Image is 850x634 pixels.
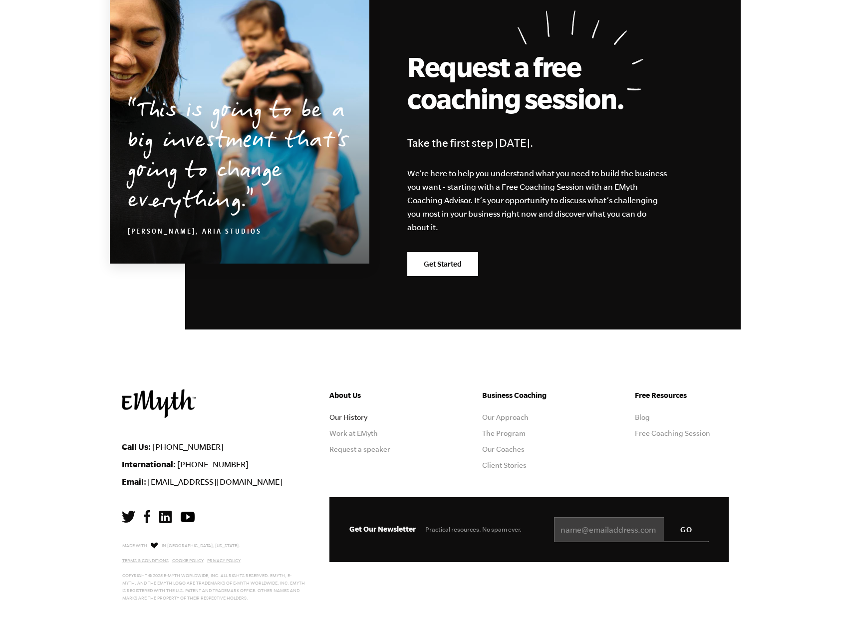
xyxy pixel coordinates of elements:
a: Privacy Policy [207,558,241,563]
p: We’re here to help you understand what you need to build the business you want - starting with a ... [407,167,668,234]
a: Our Coaches [482,445,525,453]
a: Cookie Policy [172,558,204,563]
a: Our History [329,413,367,421]
h2: Request a free coaching session. [407,50,632,114]
a: Work at EMyth [329,429,378,437]
a: The Program [482,429,526,437]
input: name@emailaddress.com [554,517,709,542]
h4: Take the first step [DATE]. [407,134,687,152]
strong: International: [122,459,176,469]
img: LinkedIn [159,511,172,523]
iframe: Chat Widget [800,586,850,634]
input: GO [664,517,709,541]
a: [PHONE_NUMBER] [177,460,249,469]
img: YouTube [181,512,195,522]
img: Facebook [144,510,150,523]
p: This is going to be a big investment that’s going to change everything. [128,97,351,217]
span: Get Our Newsletter [349,525,416,533]
strong: Email: [122,477,146,486]
p: Made with in [GEOGRAPHIC_DATA], [US_STATE]. Copyright © 2025 E-Myth Worldwide, Inc. All rights re... [122,541,305,602]
a: [EMAIL_ADDRESS][DOMAIN_NAME] [148,477,283,486]
a: Free Coaching Session [635,429,710,437]
span: Practical resources. No spam ever. [425,526,522,533]
h5: Business Coaching [482,389,576,401]
a: Blog [635,413,650,421]
img: EMyth [122,389,196,418]
a: Client Stories [482,461,527,469]
a: [PHONE_NUMBER] [152,442,224,451]
img: Love [151,542,158,549]
cite: [PERSON_NAME], Aria Studios [128,229,262,237]
a: Get Started [407,252,478,276]
h5: Free Resources [635,389,729,401]
h5: About Us [329,389,423,401]
a: Request a speaker [329,445,390,453]
strong: Call Us: [122,442,151,451]
img: Twitter [122,511,135,523]
a: Terms & Conditions [122,558,169,563]
a: Our Approach [482,413,529,421]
